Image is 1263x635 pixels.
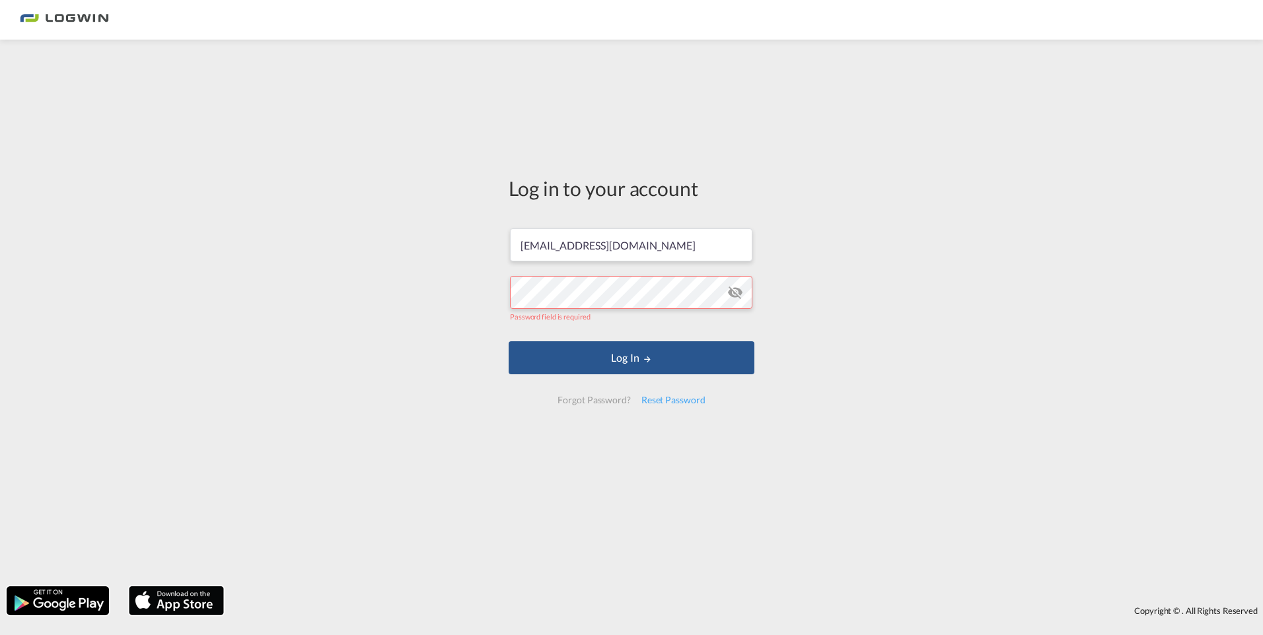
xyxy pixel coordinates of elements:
[510,228,752,261] input: Enter email/phone number
[552,388,635,412] div: Forgot Password?
[127,585,225,617] img: apple.png
[509,341,754,374] button: LOGIN
[5,585,110,617] img: google.png
[231,599,1263,622] div: Copyright © . All Rights Reserved
[20,5,109,35] img: bc73a0e0d8c111efacd525e4c8ad7d32.png
[510,312,590,321] span: Password field is required
[727,284,743,300] md-icon: icon-eye-off
[509,174,754,202] div: Log in to your account
[636,388,711,412] div: Reset Password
